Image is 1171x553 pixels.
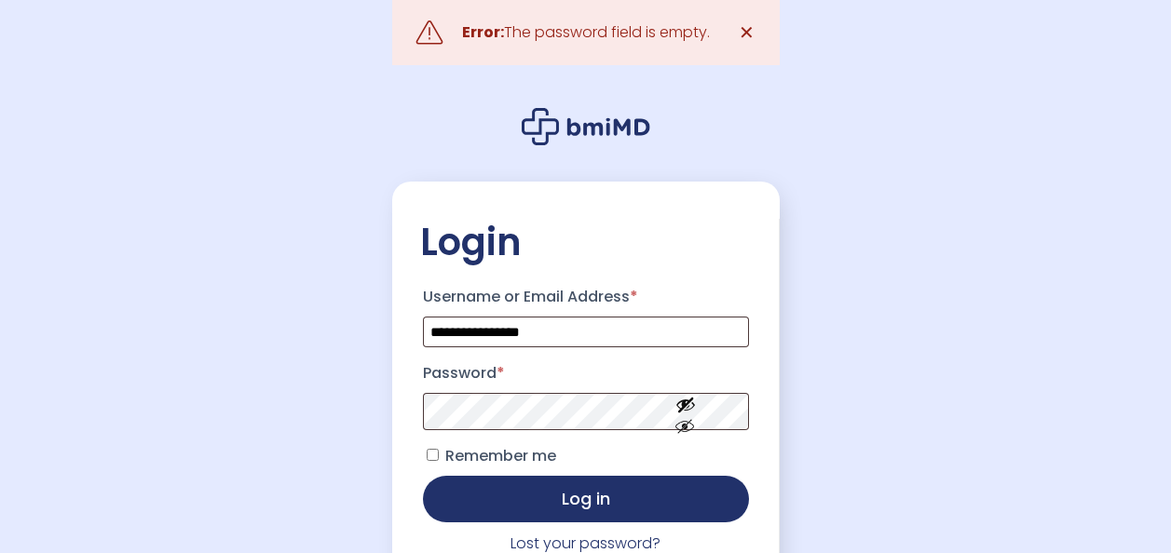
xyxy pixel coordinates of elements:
div: The password field is empty. [462,20,710,46]
strong: Error: [462,21,504,43]
span: ✕ [739,20,755,46]
label: Password [423,358,749,388]
label: Username or Email Address [423,282,749,312]
button: Show password [633,380,738,444]
button: Log in [423,476,749,522]
span: Remember me [445,445,556,466]
a: ✕ [728,14,766,51]
input: Remember me [427,449,439,461]
h2: Login [420,219,752,265]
